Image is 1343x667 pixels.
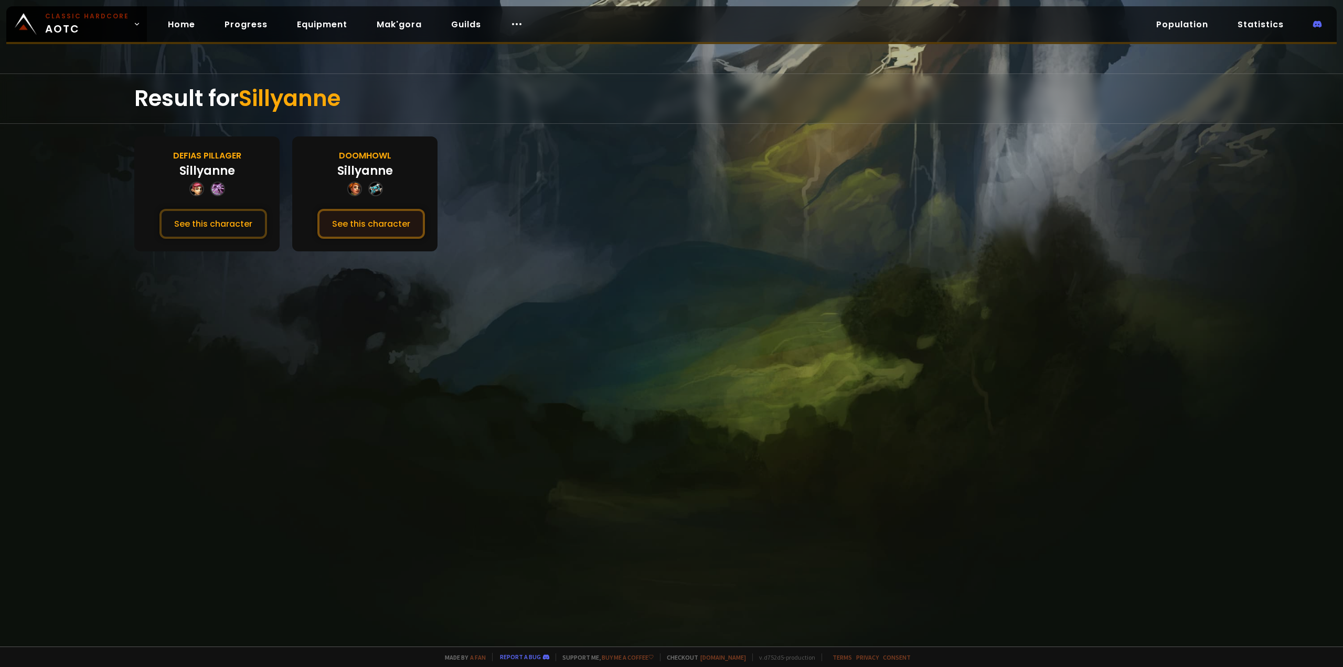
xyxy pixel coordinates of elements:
[289,14,356,35] a: Equipment
[556,653,654,661] span: Support me,
[173,149,241,162] div: Defias Pillager
[159,209,267,239] button: See this character
[660,653,746,661] span: Checkout
[752,653,815,661] span: v. d752d5 - production
[337,162,393,179] div: Sillyanne
[134,74,1209,123] div: Result for
[216,14,276,35] a: Progress
[439,653,486,661] span: Made by
[239,83,340,114] span: Sillyanne
[833,653,852,661] a: Terms
[500,653,541,661] a: Report a bug
[339,149,391,162] div: Doomhowl
[470,653,486,661] a: a fan
[45,12,129,37] span: AOTC
[856,653,879,661] a: Privacy
[883,653,911,661] a: Consent
[6,6,147,42] a: Classic HardcoreAOTC
[368,14,430,35] a: Mak'gora
[1229,14,1292,35] a: Statistics
[45,12,129,21] small: Classic Hardcore
[602,653,654,661] a: Buy me a coffee
[159,14,204,35] a: Home
[317,209,425,239] button: See this character
[700,653,746,661] a: [DOMAIN_NAME]
[1148,14,1217,35] a: Population
[179,162,235,179] div: Sillyanne
[443,14,489,35] a: Guilds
